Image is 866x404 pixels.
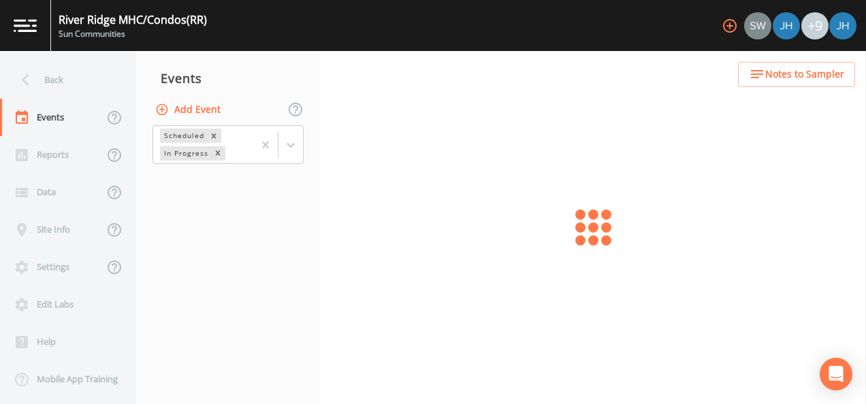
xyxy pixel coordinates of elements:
[136,61,320,95] div: Events
[744,12,771,39] img: 26c51b37b4d17caa1cd54fc0bfacf3ee
[773,12,800,39] img: 84dca5caa6e2e8dac459fb12ff18e533
[765,66,844,83] span: Notes to Sampler
[772,12,801,39] div: Joshua Hall
[160,146,210,161] div: In Progress
[160,129,206,143] div: Scheduled
[829,12,856,39] img: 84dca5caa6e2e8dac459fb12ff18e533
[59,12,207,28] div: River Ridge MHC/Condos (RR)
[153,97,226,122] button: Add Event
[801,12,829,39] div: +9
[206,129,221,143] div: Remove Scheduled
[14,19,37,32] img: logo
[210,146,225,161] div: Remove In Progress
[743,12,772,39] div: Scott A White
[59,28,207,40] div: Sun Communities
[820,358,852,390] div: Open Intercom Messenger
[738,62,855,87] button: Notes to Sampler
